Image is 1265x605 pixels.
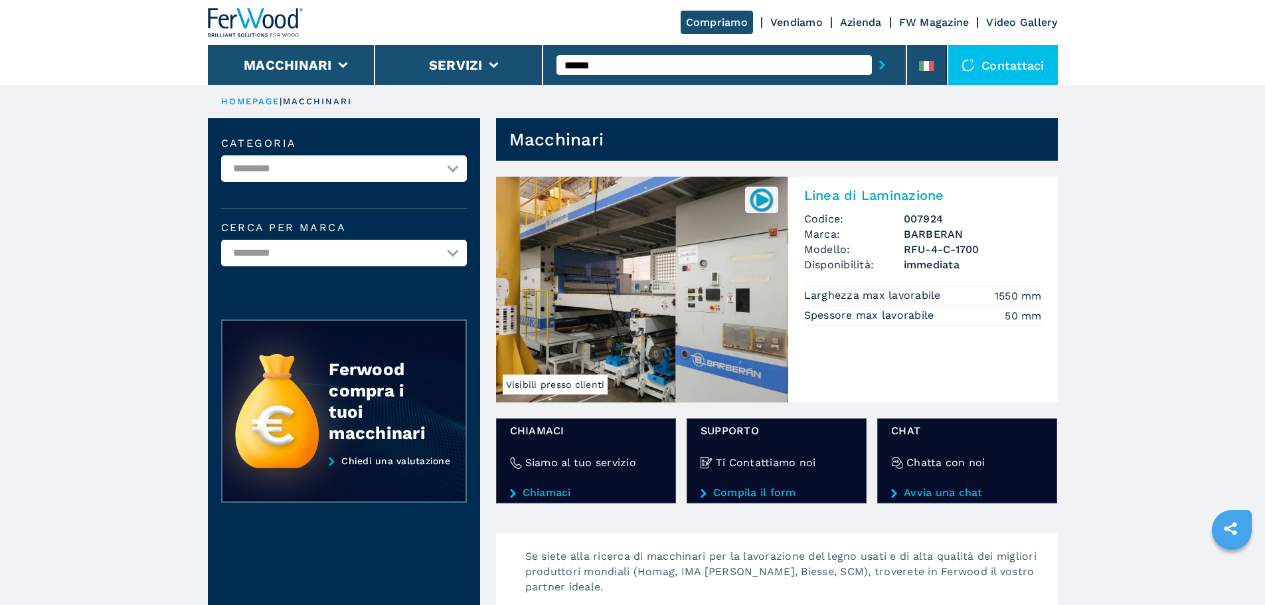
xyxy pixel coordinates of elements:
a: sharethis [1214,512,1247,545]
img: Siamo al tuo servizio [510,457,522,469]
a: Video Gallery [986,16,1057,29]
span: Chiamaci [510,423,662,438]
h4: Ti Contattiamo noi [716,455,816,470]
span: chat [891,423,1043,438]
h3: BARBERAN [904,226,1042,242]
h4: Siamo al tuo servizio [525,455,636,470]
a: Azienda [840,16,882,29]
span: Codice: [804,211,904,226]
iframe: Chat [1209,545,1255,595]
a: Chiamaci [510,487,662,499]
a: HOMEPAGE [221,96,280,106]
img: Contattaci [962,58,975,72]
span: Modello: [804,242,904,257]
label: Cerca per marca [221,222,467,233]
h3: RFU-4-C-1700 [904,242,1042,257]
button: Servizi [429,57,483,73]
div: Ferwood compra i tuoi macchinari [329,359,439,444]
h3: 007924 [904,211,1042,226]
em: 1550 mm [995,288,1042,303]
p: Spessore max lavorabile [804,308,938,323]
span: immediata [904,257,1042,272]
span: | [280,96,282,106]
a: FW Magazine [899,16,970,29]
h1: Macchinari [509,129,604,150]
a: Compila il form [701,487,853,499]
a: Avvia una chat [891,487,1043,499]
a: Chiedi una valutazione [221,456,467,503]
span: Supporto [701,423,853,438]
img: Linea di Laminazione BARBERAN RFU-4-C-1700 [496,177,788,402]
span: Visibili presso clienti [503,375,608,394]
h4: Chatta con noi [906,455,985,470]
img: 007924 [748,187,774,213]
img: Ti Contattiamo noi [701,457,713,469]
span: Disponibilità: [804,257,904,272]
button: Macchinari [244,57,332,73]
button: submit-button [872,50,892,80]
label: Categoria [221,138,467,149]
div: Contattaci [948,45,1058,85]
img: Ferwood [208,8,303,37]
p: Larghezza max lavorabile [804,288,944,303]
a: Vendiamo [770,16,823,29]
img: Chatta con noi [891,457,903,469]
h2: Linea di Laminazione [804,187,1042,203]
a: Compriamo [681,11,753,34]
em: 50 mm [1005,308,1041,323]
span: Marca: [804,226,904,242]
a: Linea di Laminazione BARBERAN RFU-4-C-1700Visibili presso clienti007924Linea di LaminazioneCodice... [496,177,1058,402]
p: macchinari [283,96,353,108]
